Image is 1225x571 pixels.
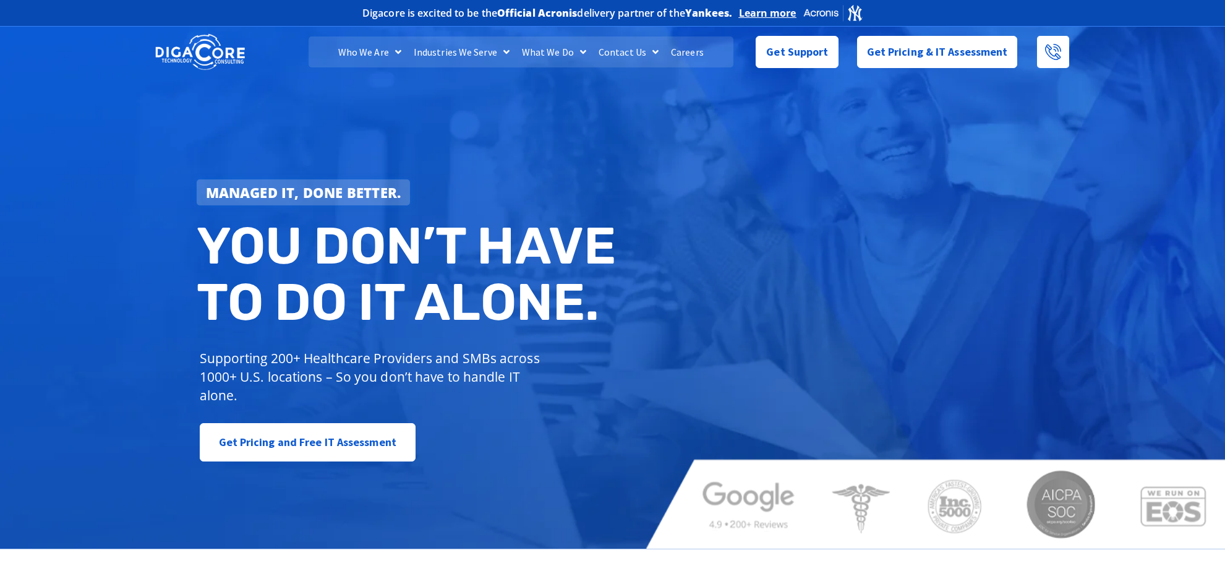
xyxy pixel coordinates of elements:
[803,4,863,22] img: Acronis
[309,36,733,67] nav: Menu
[857,36,1018,68] a: Get Pricing & IT Assessment
[516,36,592,67] a: What We Do
[867,40,1008,64] span: Get Pricing & IT Assessment
[362,8,733,18] h2: Digacore is excited to be the delivery partner of the
[739,7,796,19] a: Learn more
[766,40,828,64] span: Get Support
[219,430,396,455] span: Get Pricing and Free IT Assessment
[756,36,838,68] a: Get Support
[497,6,578,20] b: Official Acronis
[332,36,408,67] a: Who We Are
[592,36,665,67] a: Contact Us
[155,33,245,72] img: DigaCore Technology Consulting
[200,423,416,462] a: Get Pricing and Free IT Assessment
[197,179,411,205] a: Managed IT, done better.
[200,349,545,405] p: Supporting 200+ Healthcare Providers and SMBs across 1000+ U.S. locations – So you don’t have to ...
[685,6,733,20] b: Yankees.
[197,218,622,331] h2: You don’t have to do IT alone.
[206,183,401,202] strong: Managed IT, done better.
[408,36,516,67] a: Industries We Serve
[665,36,710,67] a: Careers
